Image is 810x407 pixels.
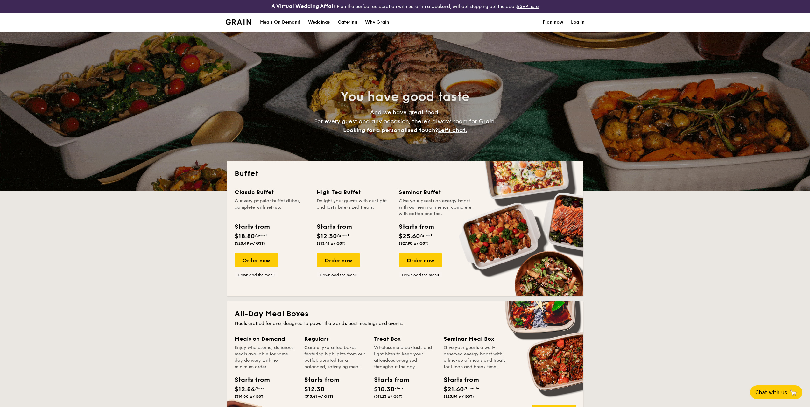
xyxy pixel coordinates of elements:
div: Meals On Demand [260,13,300,32]
span: ($13.41 w/ GST) [317,241,346,246]
span: Let's chat. [438,127,467,134]
div: Treat Box [374,334,436,343]
span: $12.30 [317,233,337,240]
button: Chat with us🦙 [750,385,802,399]
a: Download the menu [235,272,278,277]
span: 🦙 [790,389,797,396]
a: Logotype [226,19,251,25]
span: ($27.90 w/ GST) [399,241,429,246]
div: Enjoy wholesome, delicious meals available for same-day delivery with no minimum order. [235,345,297,370]
div: Seminar Meal Box [444,334,506,343]
div: Starts from [399,222,433,232]
span: /box [255,386,264,390]
a: Weddings [304,13,334,32]
div: Starts from [374,375,403,385]
div: Order now [235,253,278,267]
h2: All-Day Meal Boxes [235,309,576,319]
span: Chat with us [755,389,787,396]
div: Our very popular buffet dishes, complete with set-up. [235,198,309,217]
div: Why Grain [365,13,389,32]
h1: Catering [338,13,357,32]
h4: A Virtual Wedding Affair [271,3,335,10]
span: $10.30 [374,386,395,393]
div: Carefully-crafted boxes featuring highlights from our buffet, curated for a balanced, satisfying ... [304,345,366,370]
div: Starts from [444,375,472,385]
div: Starts from [317,222,351,232]
span: And we have great food. For every guest and any occasion, there’s always room for Grain. [314,109,496,134]
span: ($11.23 w/ GST) [374,394,403,399]
a: Download the menu [317,272,360,277]
a: Download the menu [399,272,442,277]
span: /guest [420,233,432,237]
a: Plan now [543,13,563,32]
span: /bundle [464,386,479,390]
span: ($20.49 w/ GST) [235,241,265,246]
img: Grain [226,19,251,25]
div: Starts from [235,222,269,232]
div: Order now [317,253,360,267]
span: $18.80 [235,233,255,240]
h2: Buffet [235,169,576,179]
div: Classic Buffet [235,188,309,197]
a: Meals On Demand [256,13,304,32]
div: Delight your guests with our light and tasty bite-sized treats. [317,198,391,217]
div: Order now [399,253,442,267]
span: /box [395,386,404,390]
span: $21.60 [444,386,464,393]
a: Catering [334,13,361,32]
div: High Tea Buffet [317,188,391,197]
div: Give your guests a well-deserved energy boost with a line-up of meals and treats for lunch and br... [444,345,506,370]
span: /guest [337,233,349,237]
span: You have good taste [341,89,469,104]
div: Starts from [235,375,263,385]
div: Seminar Buffet [399,188,473,197]
div: Regulars [304,334,366,343]
span: ($13.41 w/ GST) [304,394,333,399]
span: ($14.00 w/ GST) [235,394,265,399]
div: Starts from [304,375,333,385]
div: Plan the perfect celebration with us, all in a weekend, without stepping out the door. [222,3,588,10]
div: Give your guests an energy boost with our seminar menus, complete with coffee and tea. [399,198,473,217]
span: ($23.54 w/ GST) [444,394,474,399]
div: Wholesome breakfasts and light bites to keep your attendees energised throughout the day. [374,345,436,370]
div: Meals crafted for one, designed to power the world's best meetings and events. [235,320,576,327]
span: $12.30 [304,386,325,393]
span: $12.84 [235,386,255,393]
div: Weddings [308,13,330,32]
span: Looking for a personalised touch? [343,127,438,134]
a: RSVP here [517,4,539,9]
div: Meals on Demand [235,334,297,343]
a: Why Grain [361,13,393,32]
a: Log in [571,13,585,32]
span: /guest [255,233,267,237]
span: $25.60 [399,233,420,240]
